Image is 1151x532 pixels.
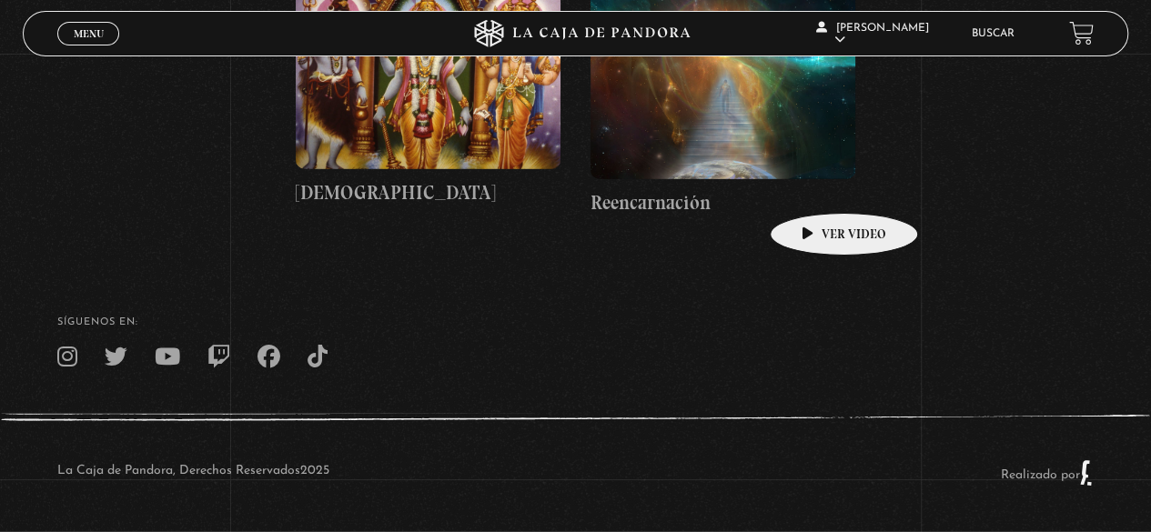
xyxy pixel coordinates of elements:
h4: [DEMOGRAPHIC_DATA] [296,178,560,207]
span: Cerrar [67,43,110,55]
a: Buscar [972,28,1015,39]
p: La Caja de Pandora, Derechos Reservados 2025 [57,459,329,487]
h4: SÍguenos en: [57,317,1094,327]
a: Realizado por [1001,468,1094,482]
span: Menu [74,28,104,39]
a: View your shopping cart [1069,21,1094,45]
h4: Reencarnación [591,188,855,217]
span: [PERSON_NAME] [816,23,929,45]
